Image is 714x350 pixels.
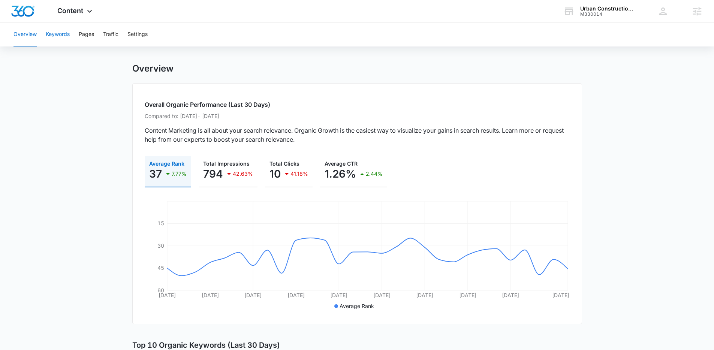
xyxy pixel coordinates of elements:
div: account id [580,12,635,17]
p: 1.26% [325,168,356,180]
p: Compared to: [DATE] - [DATE] [145,112,570,120]
h3: Top 10 Organic Keywords (Last 30 Days) [132,341,280,350]
span: Total Clicks [269,160,299,167]
tspan: 60 [157,287,164,293]
p: 42.63% [233,171,253,176]
tspan: [DATE] [502,292,519,298]
tspan: [DATE] [159,292,176,298]
tspan: [DATE] [416,292,433,298]
tspan: 30 [157,242,164,249]
p: 37 [149,168,162,180]
button: Keywords [46,22,70,46]
span: Total Impressions [203,160,250,167]
p: 10 [269,168,281,180]
button: Overview [13,22,37,46]
tspan: [DATE] [287,292,304,298]
span: Average Rank [340,303,374,309]
h2: Overall Organic Performance (Last 30 Days) [145,100,570,109]
h1: Overview [132,63,174,74]
button: Settings [127,22,148,46]
button: Pages [79,22,94,46]
button: Traffic [103,22,118,46]
span: Average CTR [325,160,358,167]
tspan: [DATE] [244,292,262,298]
tspan: 45 [157,265,164,271]
p: 41.18% [290,171,308,176]
tspan: [DATE] [201,292,219,298]
tspan: [DATE] [373,292,390,298]
tspan: [DATE] [330,292,347,298]
tspan: [DATE] [459,292,476,298]
span: Average Rank [149,160,184,167]
p: Content Marketing is all about your search relevance. Organic Growth is the easiest way to visual... [145,126,570,144]
tspan: [DATE] [552,292,569,298]
p: 794 [203,168,223,180]
tspan: 15 [157,220,164,226]
p: 2.44% [366,171,383,176]
span: Content [57,7,83,15]
div: account name [580,6,635,12]
p: 7.77% [172,171,187,176]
